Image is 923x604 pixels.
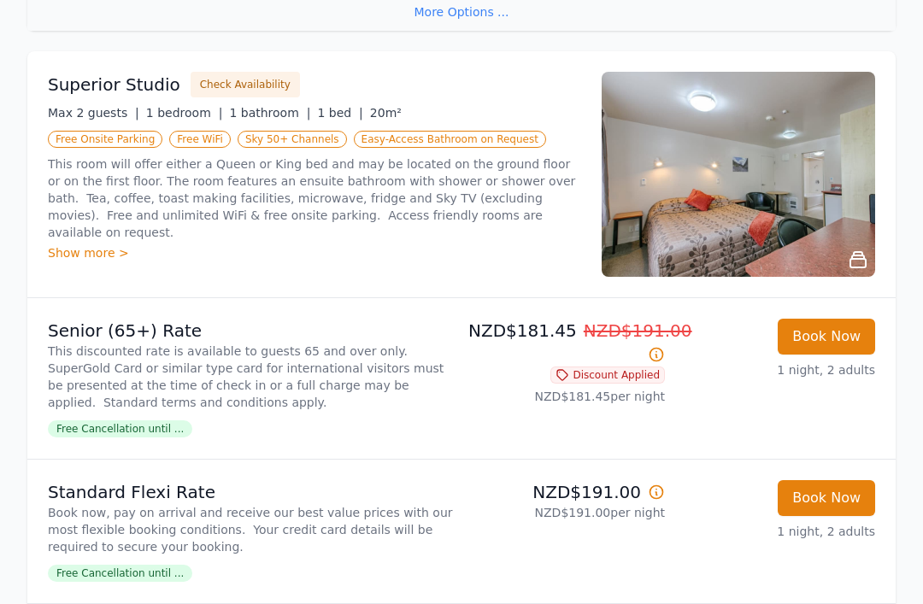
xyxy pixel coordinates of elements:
p: NZD$181.45 per night [468,389,665,406]
p: NZD$191.00 per night [468,505,665,522]
span: Easy-Access Bathroom on Request [354,132,546,149]
span: NZD$191.00 [584,321,692,342]
div: Show more > [48,245,581,262]
button: Book Now [778,481,875,517]
button: Check Availability [191,73,300,98]
p: NZD$191.00 [468,481,665,505]
p: This room will offer either a Queen or King bed and may be located on the ground floor or on the ... [48,156,581,242]
span: Free WiFi [169,132,231,149]
span: Free Onsite Parking [48,132,162,149]
span: 20m² [370,107,402,120]
p: This discounted rate is available to guests 65 and over only. SuperGold Card or similar type card... [48,343,455,412]
span: 1 bed | [317,107,362,120]
button: Book Now [778,320,875,355]
span: Sky 50+ Channels [238,132,347,149]
p: 1 night, 2 adults [679,362,875,379]
span: 1 bedroom | [146,107,223,120]
span: Free Cancellation until ... [48,566,192,583]
p: 1 night, 2 adults [679,524,875,541]
p: Book now, pay on arrival and receive our best value prices with our most flexible booking conditi... [48,505,455,556]
span: Max 2 guests | [48,107,139,120]
span: Free Cancellation until ... [48,421,192,438]
p: Standard Flexi Rate [48,481,455,505]
p: NZD$181.45 [468,320,665,367]
span: Discount Applied [550,367,665,384]
p: Senior (65+) Rate [48,320,455,343]
h3: Superior Studio [48,73,180,97]
span: 1 bathroom | [229,107,310,120]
